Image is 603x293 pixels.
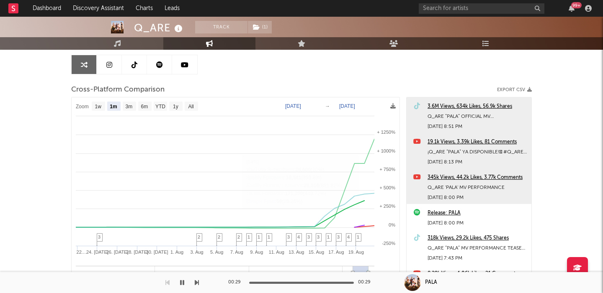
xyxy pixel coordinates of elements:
div: Q_ARE [134,21,185,35]
a: 345k Views, 44.2k Likes, 3.77k Comments [428,173,527,183]
text: 1. Aug [170,250,183,255]
text: 6m [141,104,148,110]
span: 3 [287,234,290,239]
text: YTD [155,104,165,110]
text: + 1250% [377,130,395,135]
span: 2 [237,234,240,239]
div: [DATE] 8:13 PM [428,157,527,167]
a: 318k Views, 29.2k Likes, 475 Shares [428,233,527,243]
text: 7. Aug [230,250,243,255]
span: 1 [247,234,250,239]
text: 30. [DATE] [146,250,168,255]
div: 99 + [571,2,582,8]
span: 4 [347,234,350,239]
text: 1m [110,104,117,110]
text: 11. Aug [269,250,284,255]
text: -250% [382,241,395,246]
text: + 500% [379,185,395,190]
text: All [188,104,193,110]
span: 4 [297,234,300,239]
text: 3m [126,104,133,110]
span: 1 [258,234,260,239]
text: Zoom [76,104,89,110]
input: Search for artists [419,3,544,14]
div: [DATE] 7:43 PM [428,253,527,263]
a: 3.6M Views, 634k Likes, 56.9k Shares [428,102,527,112]
div: Q_ARE “PALA” MV PERFORMANCE TEASER [DATE] 08PM (GMT - 4) #Q_ARE #PALA #POP #[GEOGRAPHIC_DATA] [428,243,527,253]
text: 5. Aug [210,250,223,255]
div: [DATE] 8:00 PM [428,218,527,228]
div: ¡Q_ARE “PALA” YA DISPONIBLE!🪏 #Q_ARE # PALA #POP #BOYBAND #LATIN#[GEOGRAPHIC_DATA] [428,147,527,157]
text: 3. Aug [191,250,204,255]
text: 19. Aug [348,250,364,255]
div: 00:29 [228,278,245,288]
text: + 1000% [377,148,395,153]
text: → [325,103,330,109]
span: 2 [198,234,200,239]
span: 3 [98,234,100,239]
a: 8.29k Views, 1.06k Likes, 21 Comments [428,269,527,279]
text: 1w [95,104,102,110]
button: Track [195,21,247,33]
span: ( 1 ) [247,21,272,33]
text: 24. [DATE] [86,250,108,255]
text: 13. Aug [289,250,304,255]
text: 22.… [77,250,88,255]
div: PALA [425,279,437,286]
text: 15. Aug [309,250,324,255]
span: 1 [357,234,359,239]
span: Cross-Platform Comparison [71,85,165,95]
text: 26. [DATE] [106,250,129,255]
button: 99+ [569,5,575,12]
text: [DATE] [339,103,355,109]
div: Q_ARE “PALA” OFFICIAL MV PERFORMANCE ya disponible!🪏 Ve y escucha PALA ahora mismo en todas tus p... [428,112,527,122]
span: 3 [307,234,310,239]
text: + 750% [379,167,395,172]
div: 00:29 [358,278,375,288]
text: 17. Aug [328,250,344,255]
span: 2 [218,234,220,239]
text: [DATE] [285,103,301,109]
span: 1 [268,234,270,239]
div: Q_ARE 'PALA' MV PERFORMANCE [428,183,527,193]
button: (1) [248,21,272,33]
text: + 250% [379,204,395,209]
div: [DATE] 8:00 PM [428,193,527,203]
button: Export CSV [497,87,532,92]
text: 1y [173,104,178,110]
a: 19.1k Views, 3.39k Likes, 81 Comments [428,137,527,147]
text: 9. Aug [250,250,263,255]
span: 3 [337,234,340,239]
text: 28. [DATE] [126,250,148,255]
text: 0% [389,222,395,227]
span: 3 [317,234,320,239]
div: [DATE] 8:51 PM [428,122,527,132]
a: Release: PALA [428,208,527,218]
span: 1 [327,234,330,239]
